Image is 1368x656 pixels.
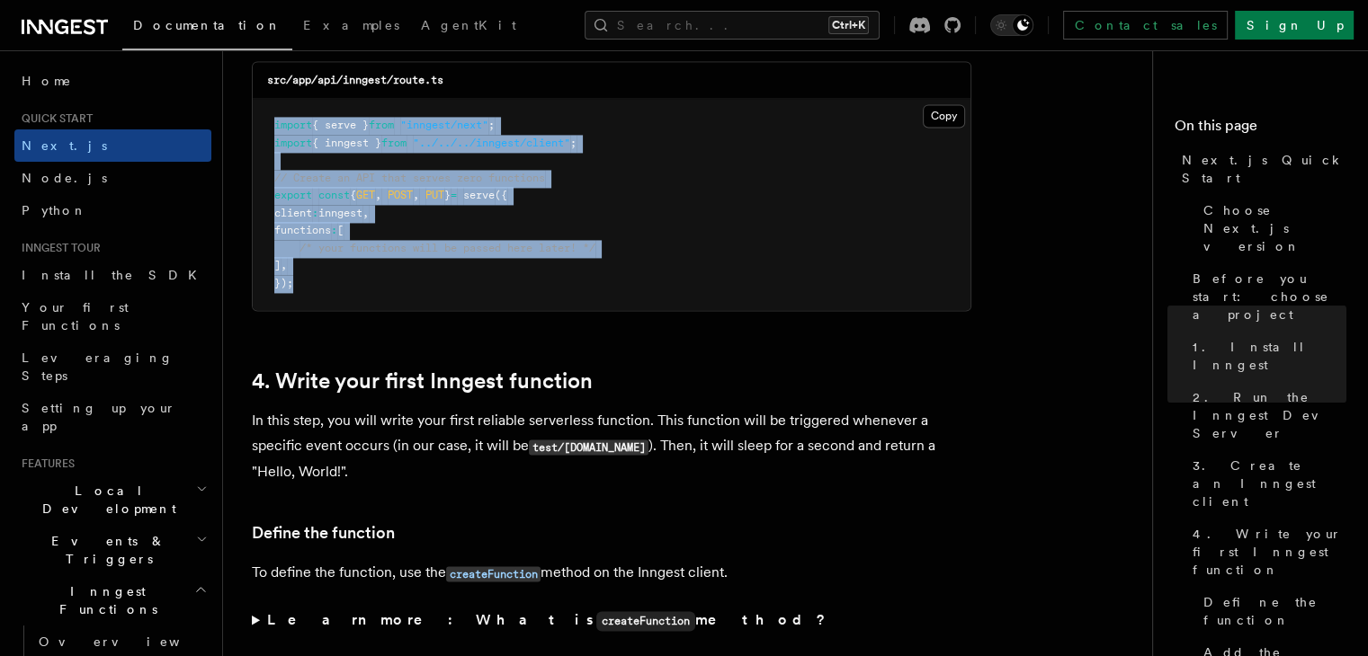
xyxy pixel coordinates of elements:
span: Choose Next.js version [1203,201,1346,255]
span: inngest [318,207,362,219]
span: AgentKit [421,18,516,32]
span: Features [14,457,75,471]
span: { [350,189,356,201]
a: Next.js [14,129,211,162]
span: Setting up your app [22,401,176,433]
span: Python [22,203,87,217]
a: Define the function [1196,586,1346,636]
span: POST [388,189,413,201]
button: Copy [923,104,965,128]
span: import [274,137,312,149]
span: GET [356,189,375,201]
span: Inngest Functions [14,582,194,618]
code: createFunction [446,566,541,581]
span: Home [22,72,72,90]
a: Setting up your app [14,392,211,442]
a: 4. Write your first Inngest function [1185,518,1346,586]
span: functions [274,224,331,236]
a: Choose Next.js version [1196,194,1346,262]
span: Documentation [133,18,282,32]
a: Python [14,194,211,226]
span: Define the function [1203,593,1346,629]
code: createFunction [596,611,695,631]
span: Next.js Quick Start [1182,151,1346,187]
span: client [274,207,312,219]
code: src/app/api/inngest/route.ts [267,74,443,86]
span: PUT [425,189,444,201]
button: Events & Triggers [14,525,211,575]
button: Toggle dark mode [990,14,1033,36]
a: Install the SDK [14,259,211,291]
span: Inngest tour [14,241,101,255]
span: 3. Create an Inngest client [1193,457,1346,510]
a: Examples [292,5,410,49]
span: const [318,189,350,201]
a: Home [14,65,211,97]
span: serve [463,189,495,201]
a: AgentKit [410,5,527,49]
span: from [369,119,394,131]
span: ; [488,119,495,131]
span: , [413,189,419,201]
strong: Learn more: What is method? [267,611,829,628]
span: 1. Install Inngest [1193,338,1346,374]
a: createFunction [446,563,541,581]
span: : [331,224,337,236]
a: Leveraging Steps [14,341,211,392]
span: Next.js [22,138,107,153]
span: Events & Triggers [14,532,196,568]
span: Quick start [14,111,93,126]
span: , [281,259,287,271]
button: Search...Ctrl+K [585,11,880,40]
span: Examples [303,18,399,32]
span: Overview [39,634,224,649]
span: , [362,207,369,219]
span: } [444,189,451,201]
kbd: Ctrl+K [828,16,869,34]
span: Your first Functions [22,300,129,332]
a: 2. Run the Inngest Dev Server [1185,381,1346,449]
span: export [274,189,312,201]
span: }); [274,277,293,289]
a: Documentation [122,5,292,50]
a: 4. Write your first Inngest function [252,368,593,394]
a: Before you start: choose a project [1185,262,1346,331]
button: Local Development [14,474,211,525]
a: Next.js Quick Start [1175,144,1346,194]
span: : [312,207,318,219]
code: test/[DOMAIN_NAME] [529,439,648,455]
a: Sign Up [1235,11,1354,40]
a: Define the function [252,520,395,545]
span: Node.js [22,171,107,185]
span: 2. Run the Inngest Dev Server [1193,388,1346,442]
span: // Create an API that serves zero functions [274,172,545,184]
span: /* your functions will be passed here later! */ [300,242,595,254]
p: To define the function, use the method on the Inngest client. [252,560,971,586]
span: { inngest } [312,137,381,149]
span: import [274,119,312,131]
span: Leveraging Steps [22,350,174,383]
span: "../../../inngest/client" [413,137,570,149]
span: from [381,137,407,149]
span: "inngest/next" [400,119,488,131]
span: ; [570,137,577,149]
a: Node.js [14,162,211,194]
a: 1. Install Inngest [1185,331,1346,381]
span: Local Development [14,482,196,518]
span: ({ [495,189,507,201]
span: 4. Write your first Inngest function [1193,525,1346,579]
span: Install the SDK [22,268,208,282]
span: Before you start: choose a project [1193,270,1346,324]
a: Your first Functions [14,291,211,341]
a: 3. Create an Inngest client [1185,449,1346,518]
a: Contact sales [1063,11,1228,40]
span: , [375,189,381,201]
span: [ [337,224,344,236]
h4: On this page [1175,115,1346,144]
button: Inngest Functions [14,575,211,625]
span: { serve } [312,119,369,131]
span: = [451,189,457,201]
p: In this step, you will write your first reliable serverless function. This function will be trigg... [252,408,971,484]
summary: Learn more: What iscreateFunctionmethod? [252,607,971,634]
span: ] [274,259,281,271]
